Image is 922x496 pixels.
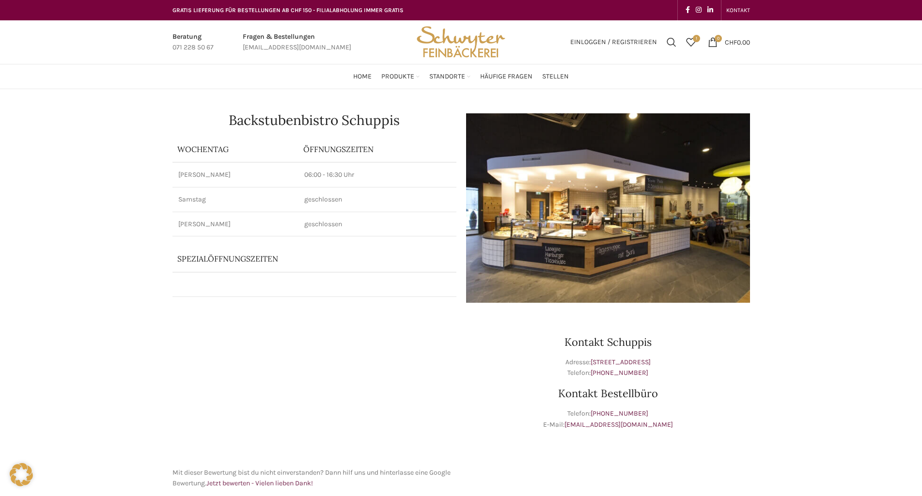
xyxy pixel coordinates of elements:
a: Instagram social link [693,3,704,17]
a: Jetzt bewerten - Vielen lieben Dank! [206,479,313,487]
h3: Kontakt Bestellbüro [466,388,750,399]
span: Standorte [429,72,465,81]
p: ÖFFNUNGSZEITEN [303,144,452,155]
a: Home [353,67,372,86]
a: Stellen [542,67,569,86]
div: Secondary navigation [721,0,755,20]
span: Einloggen / Registrieren [570,39,657,46]
a: Häufige Fragen [480,67,532,86]
a: Infobox link [243,31,351,53]
img: Bäckerei Schwyter [413,20,508,64]
span: CHF [725,38,737,46]
p: Samstag [178,195,293,204]
p: [PERSON_NAME] [178,219,293,229]
a: [PHONE_NUMBER] [591,369,648,377]
div: Meine Wunschliste [681,32,701,52]
div: Main navigation [168,67,755,86]
p: geschlossen [304,219,451,229]
iframe: schwyter schuppis [172,312,456,458]
p: geschlossen [304,195,451,204]
span: KONTAKT [726,7,750,14]
a: [PHONE_NUMBER] [591,409,648,418]
span: Häufige Fragen [480,72,532,81]
p: Adresse: Telefon: [466,357,750,379]
a: Suchen [662,32,681,52]
p: 06:00 - 16:30 Uhr [304,170,451,180]
a: Standorte [429,67,470,86]
span: Produkte [381,72,414,81]
p: [PERSON_NAME] [178,170,293,180]
a: KONTAKT [726,0,750,20]
span: Home [353,72,372,81]
p: Telefon: E-Mail: [466,408,750,430]
a: Linkedin social link [704,3,716,17]
h1: Backstubenbistro Schuppis [172,113,456,127]
a: Einloggen / Registrieren [565,32,662,52]
a: [STREET_ADDRESS] [591,358,651,366]
a: 1 [681,32,701,52]
a: Site logo [413,37,508,46]
a: Produkte [381,67,420,86]
a: [EMAIL_ADDRESS][DOMAIN_NAME] [564,420,673,429]
span: 1 [693,35,700,42]
a: 0 CHF0.00 [703,32,755,52]
bdi: 0.00 [725,38,750,46]
span: Stellen [542,72,569,81]
p: Spezialöffnungszeiten [177,253,405,264]
p: Wochentag [177,144,294,155]
a: Infobox link [172,31,214,53]
span: GRATIS LIEFERUNG FÜR BESTELLUNGEN AB CHF 150 - FILIALABHOLUNG IMMER GRATIS [172,7,404,14]
a: Facebook social link [683,3,693,17]
h3: Kontakt Schuppis [466,337,750,347]
p: Mit dieser Bewertung bist du nicht einverstanden? Dann hilf uns und hinterlasse eine Google Bewer... [172,467,456,489]
span: 0 [715,35,722,42]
